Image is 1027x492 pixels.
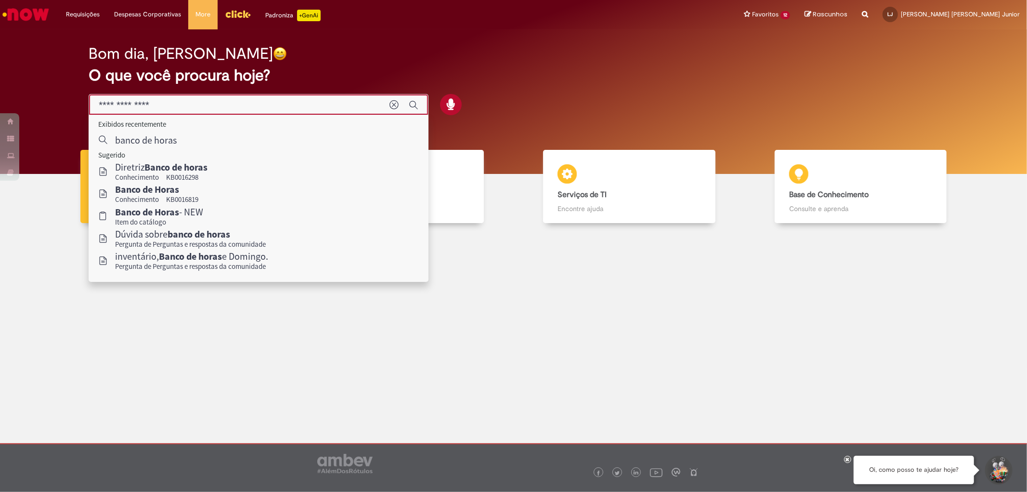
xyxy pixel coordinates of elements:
div: Oi, como posso te ajudar hoje? [854,456,974,484]
h2: O que você procura hoje? [89,67,938,84]
p: Encontre ajuda [558,204,701,213]
span: Despesas Corporativas [114,10,181,19]
img: logo_footer_twitter.png [615,471,620,476]
span: More [195,10,210,19]
a: Base de Conhecimento Consulte e aprenda [745,150,976,224]
a: Serviços de TI Encontre ajuda [514,150,745,224]
div: Padroniza [265,10,321,21]
img: logo_footer_linkedin.png [634,470,638,476]
b: Base de Conhecimento [789,190,869,199]
p: +GenAi [297,10,321,21]
span: Requisições [66,10,100,19]
h2: Bom dia, [PERSON_NAME] [89,45,273,62]
p: Consulte e aprenda [789,204,932,213]
span: [PERSON_NAME] [PERSON_NAME] Junior [901,10,1020,18]
img: ServiceNow [1,5,51,24]
span: 12 [780,11,790,19]
a: Tirar dúvidas Tirar dúvidas com Lupi Assist e Gen Ai [51,150,282,224]
a: Rascunhos [805,10,847,19]
img: logo_footer_youtube.png [650,466,663,479]
img: click_logo_yellow_360x200.png [225,7,251,21]
img: happy-face.png [273,47,287,61]
img: logo_footer_workplace.png [672,468,680,477]
img: logo_footer_ambev_rotulo_gray.png [317,454,373,473]
img: logo_footer_naosei.png [689,468,698,477]
span: Rascunhos [813,10,847,19]
span: Favoritos [752,10,779,19]
img: logo_footer_facebook.png [596,471,601,476]
button: Iniciar Conversa de Suporte [984,456,1013,485]
b: Serviços de TI [558,190,607,199]
span: LJ [888,11,893,17]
